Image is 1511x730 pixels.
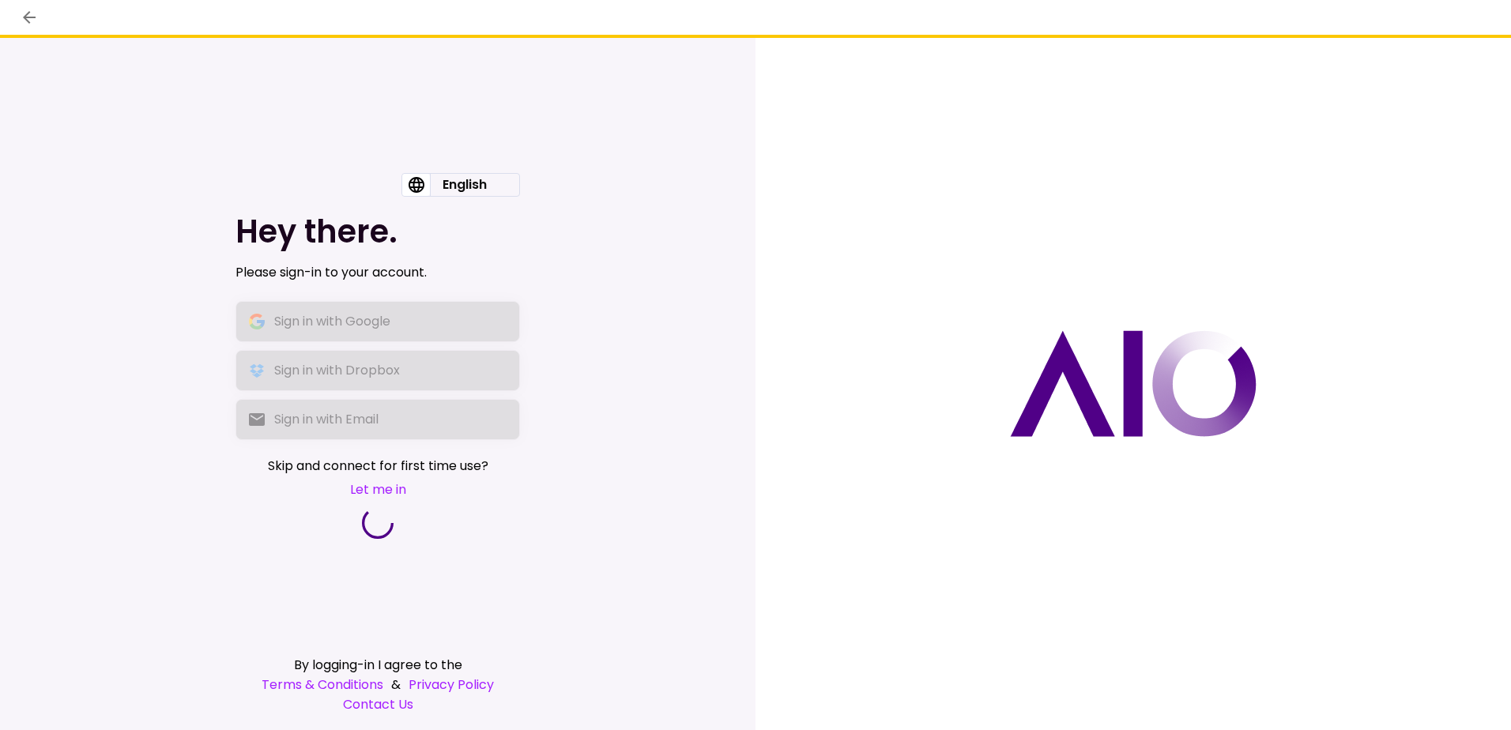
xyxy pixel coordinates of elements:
[268,456,488,476] span: Skip and connect for first time use?
[268,480,488,499] button: Let me in
[1010,330,1257,437] img: AIO logo
[236,675,520,694] div: &
[236,655,520,675] div: By logging-in I agree to the
[262,675,383,694] a: Terms & Conditions
[16,4,43,31] button: back
[274,311,390,331] div: Sign in with Google
[236,694,520,714] a: Contact Us
[236,350,520,391] button: Sign in with Dropbox
[430,174,499,196] div: English
[274,360,400,380] div: Sign in with Dropbox
[274,409,379,429] div: Sign in with Email
[236,263,520,282] div: Please sign-in to your account.
[236,213,520,250] h1: Hey there.
[236,301,520,342] button: Sign in with Google
[236,399,520,440] button: Sign in with Email
[409,675,494,694] a: Privacy Policy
